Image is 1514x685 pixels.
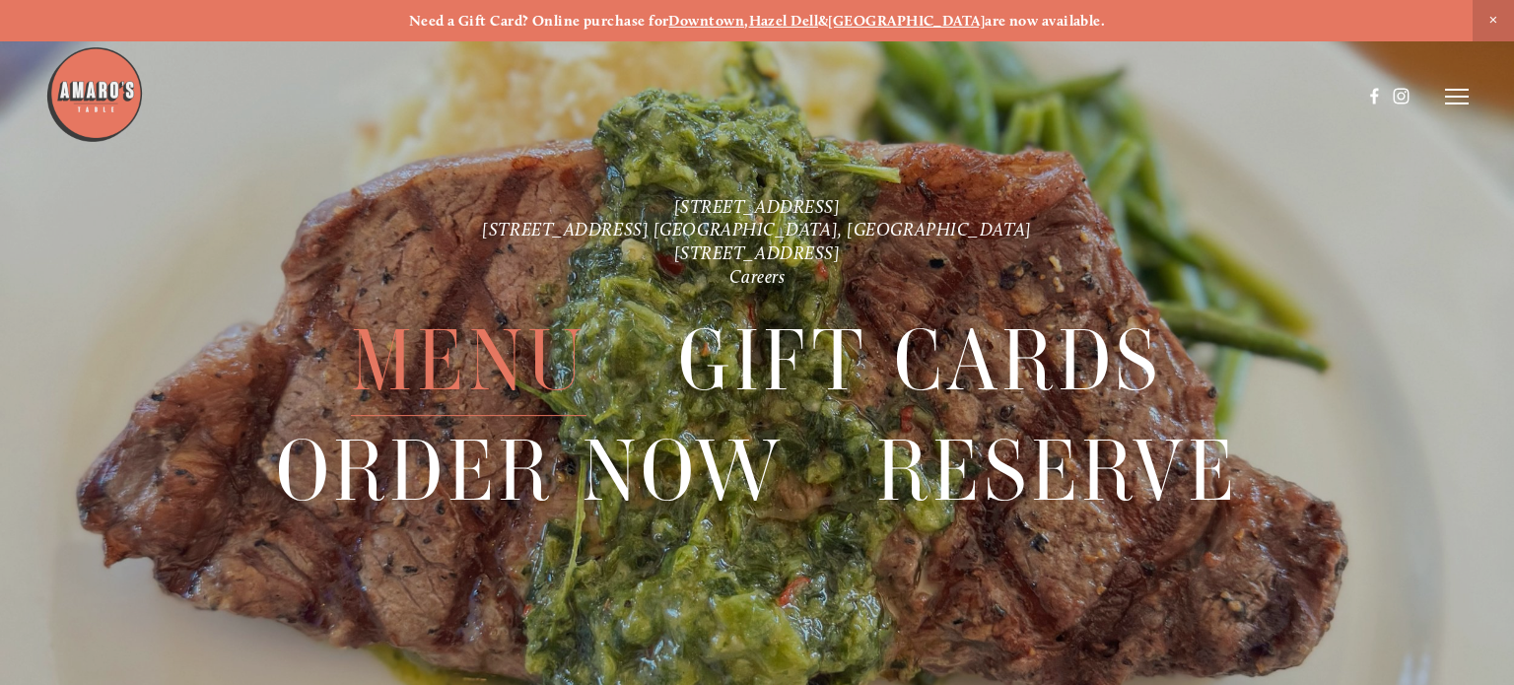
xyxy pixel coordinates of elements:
a: Reserve [876,416,1238,525]
span: Menu [351,306,586,416]
a: [STREET_ADDRESS] [674,242,841,264]
a: [STREET_ADDRESS] [674,196,841,218]
a: Menu [351,306,586,415]
span: Gift Cards [678,306,1163,416]
a: [GEOGRAPHIC_DATA] [828,12,985,30]
strong: are now available. [985,12,1105,30]
a: Gift Cards [678,306,1163,415]
a: Downtown [668,12,744,30]
a: Order Now [276,416,786,525]
strong: , [744,12,748,30]
a: Hazel Dell [749,12,819,30]
strong: Need a Gift Card? Online purchase for [409,12,669,30]
a: Careers [729,266,786,288]
strong: & [818,12,828,30]
img: Amaro's Table [45,45,144,144]
span: Order Now [276,416,786,526]
a: [STREET_ADDRESS] [GEOGRAPHIC_DATA], [GEOGRAPHIC_DATA] [482,220,1031,241]
span: Reserve [876,416,1238,526]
